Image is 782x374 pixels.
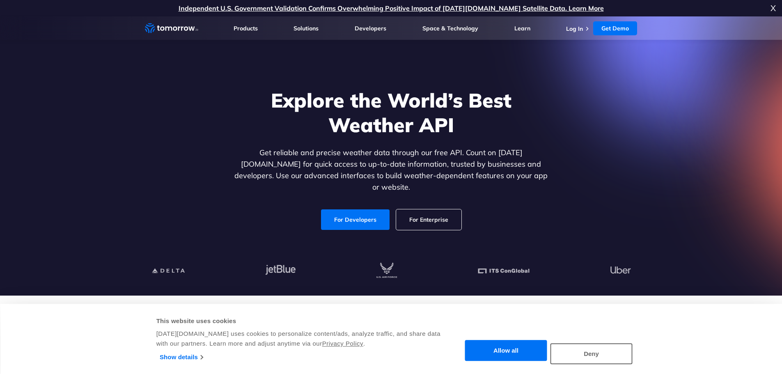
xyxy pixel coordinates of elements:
a: Home link [145,22,198,34]
a: Learn [514,25,530,32]
div: [DATE][DOMAIN_NAME] uses cookies to personalize content/ads, analyze traffic, and share data with... [156,329,442,349]
p: Get reliable and precise weather data through our free API. Count on [DATE][DOMAIN_NAME] for quic... [233,147,550,193]
a: Space & Technology [422,25,478,32]
a: Privacy Policy [322,340,363,347]
a: Log In [566,25,583,32]
a: Independent U.S. Government Validation Confirms Overwhelming Positive Impact of [DATE][DOMAIN_NAM... [179,4,604,12]
a: Get Demo [593,21,637,35]
div: This website uses cookies [156,316,442,326]
a: Products [234,25,258,32]
button: Allow all [465,340,547,361]
a: Solutions [294,25,319,32]
h1: Explore the World’s Best Weather API [233,88,550,137]
button: Deny [550,343,633,364]
a: For Enterprise [396,209,461,230]
a: For Developers [321,209,390,230]
a: Show details [160,351,203,363]
a: Developers [355,25,386,32]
